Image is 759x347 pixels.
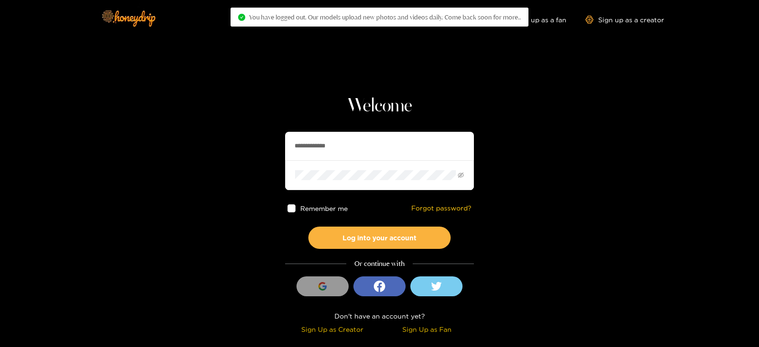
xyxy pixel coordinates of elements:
a: Sign up as a fan [501,16,566,24]
div: Don't have an account yet? [285,310,474,321]
button: Log into your account [308,227,451,249]
span: Remember me [300,205,348,212]
div: Sign Up as Fan [382,324,472,335]
a: Sign up as a creator [585,16,664,24]
h1: Welcome [285,95,474,118]
span: eye-invisible [458,172,464,178]
span: You have logged out. Our models upload new photos and videos daily. Come back soon for more.. [249,13,521,21]
span: check-circle [238,14,245,21]
a: Forgot password? [411,204,472,212]
div: Sign Up as Creator [287,324,377,335]
div: Or continue with [285,258,474,269]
